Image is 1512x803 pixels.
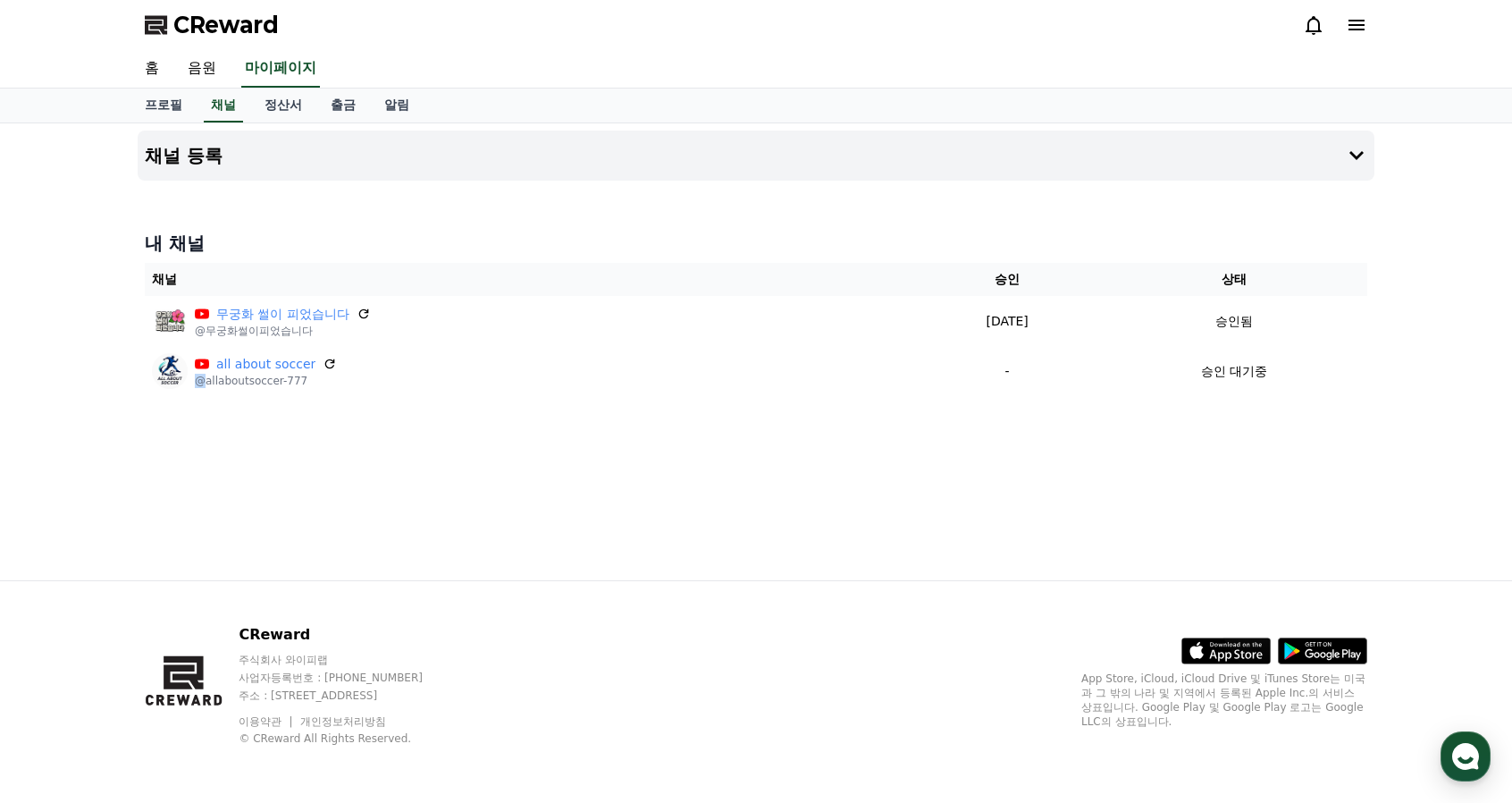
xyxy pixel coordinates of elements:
[231,567,343,612] a: 설정
[173,11,279,39] span: CReward
[152,353,188,389] img: all about soccer
[276,594,298,608] span: 설정
[145,11,279,39] a: CReward
[152,303,188,339] img: 무궁화 썰이 피었습니다
[145,146,223,165] h4: 채널 등록
[316,89,370,123] a: 출금
[1101,263,1367,296] th: 상태
[250,89,316,123] a: 정산서
[239,715,295,728] a: 이용약관
[241,50,320,88] a: 마이페이지
[56,594,67,608] span: 홈
[138,131,1374,181] button: 채널 등록
[173,50,231,88] a: 음원
[130,89,197,123] a: 프로필
[239,671,457,685] p: 사업자등록번호 : [PHONE_NUMBER]
[921,312,1094,331] p: [DATE]
[1081,672,1367,729] p: App Store, iCloud, iCloud Drive 및 iTunes Store는 미국과 그 밖의 나라 및 지역에서 등록된 Apple Inc.의 서비스 상표입니다. Goo...
[239,689,457,703] p: 주소 : [STREET_ADDRESS]
[204,89,243,123] a: 채널
[216,305,349,324] a: 무궁화 썰이 피었습니다
[239,624,457,646] p: CReward
[921,362,1094,381] p: -
[300,715,386,728] a: 개인정보처리방침
[145,231,1367,256] h4: 내 채널
[145,263,914,296] th: 채널
[914,263,1101,296] th: 승인
[370,89,424,123] a: 알림
[164,595,185,609] span: 대화
[118,567,231,612] a: 대화
[5,567,118,612] a: 홈
[1215,312,1253,331] p: 승인됨
[1201,362,1267,381] p: 승인 대기중
[130,50,173,88] a: 홈
[195,324,371,338] p: @무궁화썰이피었습니다
[216,355,315,374] a: all about soccer
[239,653,457,667] p: 주식회사 와이피랩
[239,731,457,746] p: © CReward All Rights Reserved.
[195,374,337,388] p: @allaboutsoccer-777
